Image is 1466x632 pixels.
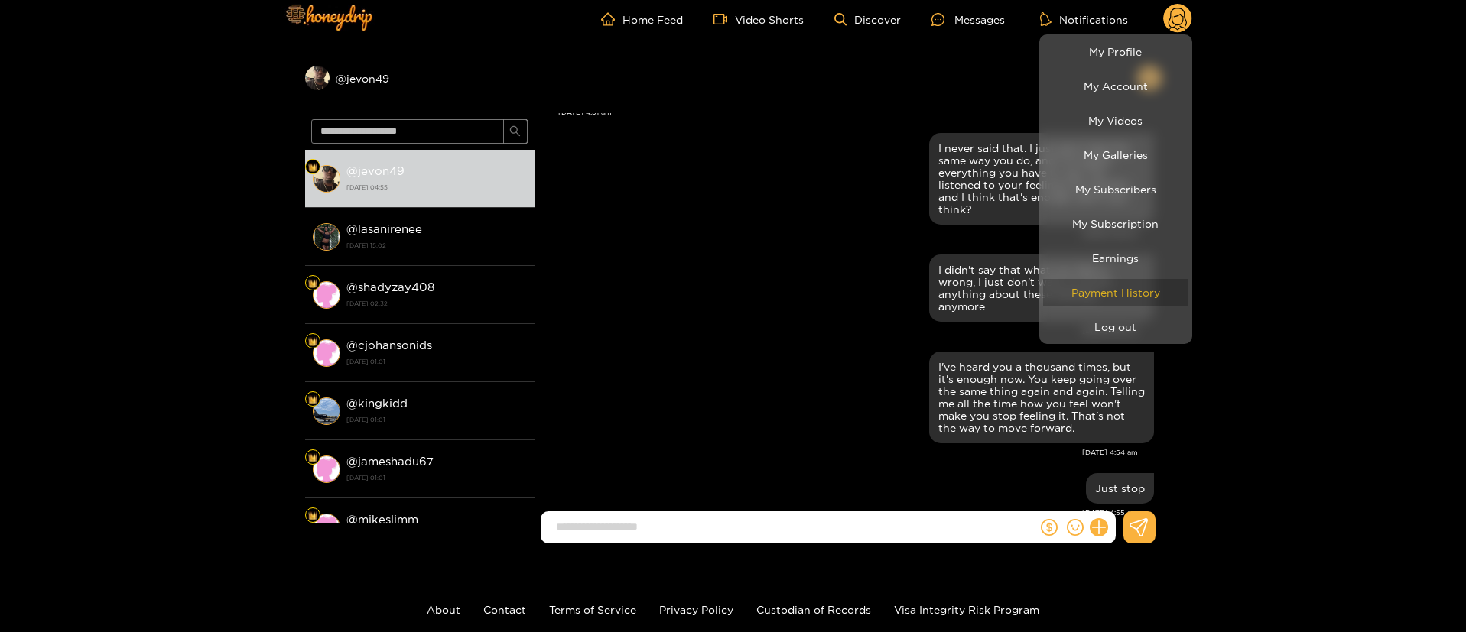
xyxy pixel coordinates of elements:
a: My Subscribers [1043,176,1188,203]
a: My Profile [1043,38,1188,65]
a: My Subscription [1043,210,1188,237]
a: My Videos [1043,107,1188,134]
a: Earnings [1043,245,1188,271]
a: Payment History [1043,279,1188,306]
button: Log out [1043,313,1188,340]
a: My Account [1043,73,1188,99]
a: My Galleries [1043,141,1188,168]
